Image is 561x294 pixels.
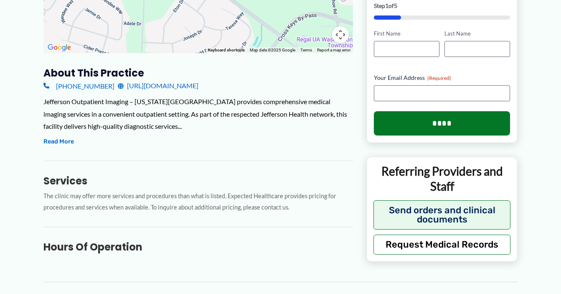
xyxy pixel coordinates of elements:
div: Jefferson Outpatient Imaging – [US_STATE][GEOGRAPHIC_DATA] provides comprehensive medical imaging... [43,95,353,133]
p: Step of [374,3,510,9]
h3: About this practice [43,66,353,79]
a: Terms (opens in new tab) [300,48,312,52]
label: Last Name [444,30,510,38]
button: Read More [43,137,74,147]
button: Map camera controls [332,26,349,43]
img: Google [46,42,73,53]
span: 1 [385,2,388,9]
a: Open this area in Google Maps (opens a new window) [46,42,73,53]
label: Your Email Address [374,74,510,82]
a: [PHONE_NUMBER] [43,79,114,92]
span: (Required) [427,75,451,81]
span: Map data ©2025 Google [250,48,295,52]
a: [URL][DOMAIN_NAME] [118,79,198,92]
h3: Hours of Operation [43,240,353,253]
button: Send orders and clinical documents [373,200,511,230]
a: Report a map error [317,48,350,52]
h3: Services [43,174,353,187]
button: Request Medical Records [373,235,511,255]
span: 5 [394,2,397,9]
p: Referring Providers and Staff [373,164,511,194]
p: The clinic may offer more services and procedures than what is listed. Expected Healthcare provid... [43,191,353,213]
button: Keyboard shortcuts [208,47,245,53]
label: First Name [374,30,439,38]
